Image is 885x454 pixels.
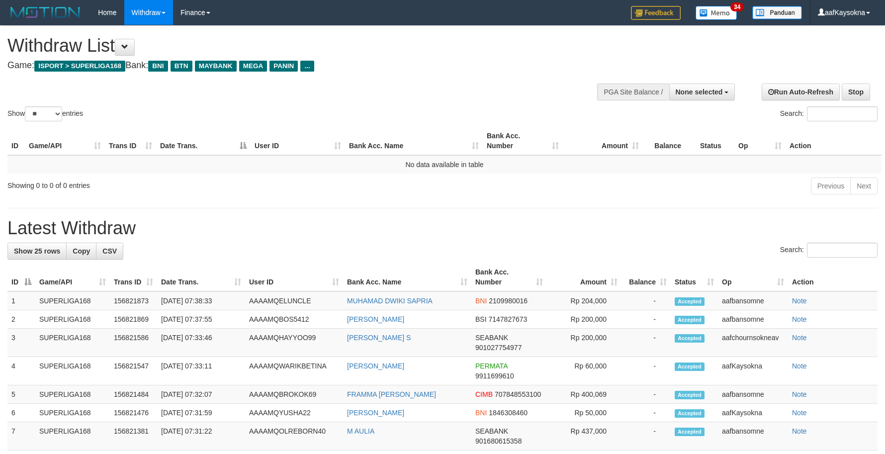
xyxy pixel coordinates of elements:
td: - [621,310,671,329]
span: MAYBANK [195,61,237,72]
span: Copy 7147827673 to clipboard [488,315,527,323]
span: Accepted [675,334,705,343]
label: Show entries [7,106,83,121]
a: Copy [66,243,96,260]
th: Op: activate to sort column ascending [718,263,788,291]
td: 156821484 [110,385,157,404]
td: 156821381 [110,422,157,451]
td: 156821476 [110,404,157,422]
span: Accepted [675,428,705,436]
span: Copy 1846308460 to clipboard [489,409,528,417]
span: Copy 901680615358 to clipboard [475,437,522,445]
td: SUPERLIGA168 [35,422,110,451]
span: Accepted [675,297,705,306]
span: ISPORT > SUPERLIGA168 [34,61,125,72]
th: Amount: activate to sort column ascending [563,127,643,155]
input: Search: [807,106,878,121]
th: Balance: activate to sort column ascending [621,263,671,291]
td: Rp 437,000 [547,422,621,451]
th: Bank Acc. Number: activate to sort column ascending [483,127,563,155]
th: Trans ID: activate to sort column ascending [110,263,157,291]
td: [DATE] 07:33:11 [157,357,245,385]
td: aafbansomne [718,385,788,404]
td: aafKaysokna [718,404,788,422]
td: AAAAMQELUNCLE [245,291,343,310]
td: 156821873 [110,291,157,310]
th: Trans ID: activate to sort column ascending [105,127,156,155]
a: MUHAMAD DWIKI SAPRIA [347,297,433,305]
a: CSV [96,243,123,260]
td: 6 [7,404,35,422]
div: Showing 0 to 0 of 0 entries [7,177,361,190]
a: Note [792,390,807,398]
img: Feedback.jpg [631,6,681,20]
a: Next [850,178,878,194]
th: Status: activate to sort column ascending [671,263,718,291]
a: FRAMMA [PERSON_NAME] [347,390,436,398]
span: Copy 901027754977 to clipboard [475,344,522,352]
td: No data available in table [7,155,882,174]
img: panduan.png [752,6,802,19]
span: BNI [475,409,487,417]
span: Accepted [675,391,705,399]
td: aafbansomne [718,291,788,310]
a: Note [792,409,807,417]
input: Search: [807,243,878,258]
th: ID [7,127,25,155]
th: User ID: activate to sort column ascending [245,263,343,291]
span: CIMB [475,390,493,398]
th: Game/API: activate to sort column ascending [35,263,110,291]
span: PANIN [269,61,298,72]
td: AAAAMQBOS5412 [245,310,343,329]
td: 156821869 [110,310,157,329]
a: Run Auto-Refresh [762,84,840,100]
span: Accepted [675,363,705,371]
a: Show 25 rows [7,243,67,260]
td: [DATE] 07:37:55 [157,310,245,329]
th: Bank Acc. Name: activate to sort column ascending [345,127,483,155]
a: Note [792,315,807,323]
label: Search: [780,106,878,121]
span: SEABANK [475,427,508,435]
th: Action [788,263,878,291]
span: Show 25 rows [14,247,60,255]
td: AAAAMQYUSHA22 [245,404,343,422]
td: SUPERLIGA168 [35,329,110,357]
select: Showentries [25,106,62,121]
td: - [621,404,671,422]
td: 5 [7,385,35,404]
span: BNI [475,297,487,305]
td: 156821586 [110,329,157,357]
td: 1 [7,291,35,310]
span: MEGA [239,61,267,72]
td: SUPERLIGA168 [35,310,110,329]
td: SUPERLIGA168 [35,385,110,404]
td: 156821547 [110,357,157,385]
a: Note [792,427,807,435]
td: AAAAMQWARIKBETINA [245,357,343,385]
th: Bank Acc. Name: activate to sort column ascending [343,263,471,291]
span: BTN [171,61,192,72]
a: [PERSON_NAME] [347,409,404,417]
img: Button%20Memo.svg [696,6,737,20]
td: - [621,385,671,404]
td: 2 [7,310,35,329]
h1: Withdraw List [7,36,580,56]
td: aafbansomne [718,310,788,329]
td: Rp 50,000 [547,404,621,422]
td: [DATE] 07:32:07 [157,385,245,404]
span: ... [300,61,314,72]
td: AAAAMQBROKOK69 [245,385,343,404]
h4: Game: Bank: [7,61,580,71]
td: Rp 60,000 [547,357,621,385]
span: Copy [73,247,90,255]
th: Date Trans.: activate to sort column descending [156,127,251,155]
div: PGA Site Balance / [597,84,669,100]
a: Note [792,297,807,305]
td: AAAAMQHAYYOO99 [245,329,343,357]
td: [DATE] 07:31:22 [157,422,245,451]
td: Rp 200,000 [547,329,621,357]
td: Rp 204,000 [547,291,621,310]
td: - [621,329,671,357]
td: 7 [7,422,35,451]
